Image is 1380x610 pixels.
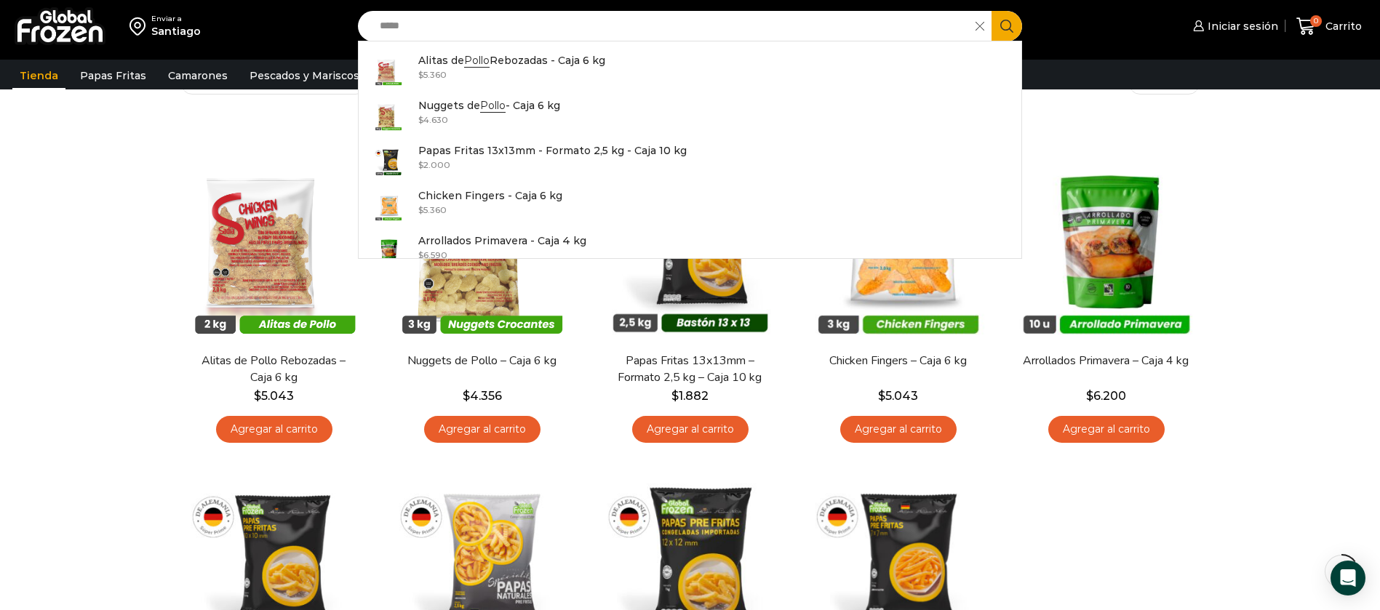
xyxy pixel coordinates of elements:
[1086,389,1126,403] bdi: 6.200
[1048,416,1165,443] a: Agregar al carrito: “Arrollados Primavera - Caja 4 kg”
[671,389,679,403] span: $
[161,62,235,89] a: Camarones
[418,143,687,158] p: Papas Fritas 13x13mm - Formato 2,5 kg - Caja 10 kg
[418,52,605,68] p: Alitas de Rebozadas - Caja 6 kg
[480,99,506,113] strong: Pollo
[1189,12,1278,41] a: Iniciar sesión
[216,416,332,443] a: Agregar al carrito: “Alitas de Pollo Rebozadas - Caja 6 kg”
[242,62,367,89] a: Pescados y Mariscos
[359,139,1022,184] a: Papas Fritas 13x13mm - Formato 2,5 kg - Caja 10 kg $2.000
[418,97,560,113] p: Nuggets de - Caja 6 kg
[1022,353,1189,369] a: Arrollados Primavera – Caja 4 kg
[878,389,885,403] span: $
[463,389,502,403] bdi: 4.356
[398,353,565,369] a: Nuggets de Pollo – Caja 6 kg
[418,249,423,260] span: $
[151,14,201,24] div: Enviar a
[418,204,447,215] bdi: 5.360
[1310,15,1322,27] span: 0
[1331,561,1365,595] div: Open Intercom Messenger
[254,389,261,403] span: $
[190,353,357,386] a: Alitas de Pollo Rebozadas – Caja 6 kg
[1204,19,1278,33] span: Iniciar sesión
[254,389,294,403] bdi: 5.043
[1086,389,1093,403] span: $
[992,11,1022,41] button: Search button
[359,184,1022,229] a: Chicken Fingers - Caja 6 kg $5.360
[359,229,1022,274] a: Arrollados Primavera - Caja 4 kg $6.590
[671,389,709,403] bdi: 1.882
[418,159,423,170] span: $
[418,114,448,125] bdi: 4.630
[878,389,918,403] bdi: 5.043
[359,94,1022,139] a: Nuggets dePollo- Caja 6 kg $4.630
[424,416,541,443] a: Agregar al carrito: “Nuggets de Pollo - Caja 6 kg”
[129,14,151,39] img: address-field-icon.svg
[418,159,450,170] bdi: 2.000
[418,114,423,125] span: $
[464,54,490,68] strong: Pollo
[418,249,447,260] bdi: 6.590
[418,69,423,80] span: $
[814,353,981,369] a: Chicken Fingers – Caja 6 kg
[418,233,586,249] p: Arrollados Primavera - Caja 4 kg
[73,62,153,89] a: Papas Fritas
[12,62,65,89] a: Tienda
[418,69,447,80] bdi: 5.360
[1322,19,1362,33] span: Carrito
[632,416,749,443] a: Agregar al carrito: “Papas Fritas 13x13mm - Formato 2,5 kg - Caja 10 kg”
[151,24,201,39] div: Santiago
[418,188,562,204] p: Chicken Fingers - Caja 6 kg
[840,416,957,443] a: Agregar al carrito: “Chicken Fingers - Caja 6 kg”
[606,353,773,386] a: Papas Fritas 13x13mm – Formato 2,5 kg – Caja 10 kg
[1293,9,1365,44] a: 0 Carrito
[418,204,423,215] span: $
[463,389,470,403] span: $
[359,49,1022,94] a: Alitas dePolloRebozadas - Caja 6 kg $5.360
